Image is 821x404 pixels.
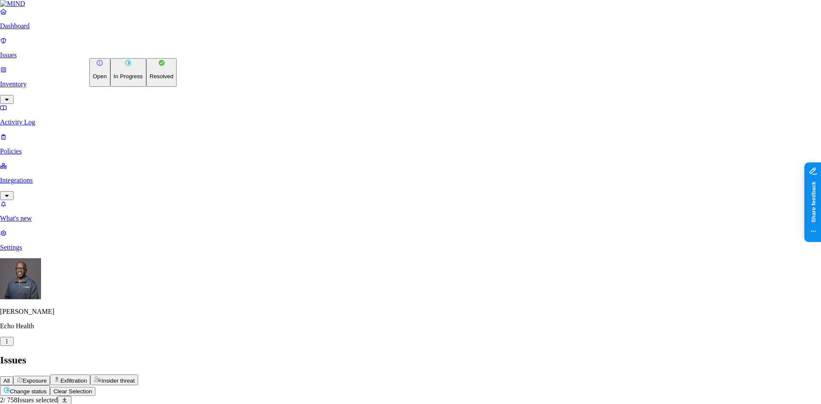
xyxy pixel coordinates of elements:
[150,73,174,80] p: Resolved
[89,58,177,87] div: Change status
[125,59,131,66] img: status-in-progress
[158,59,165,66] img: status-resolved
[96,59,103,66] img: status-open
[93,73,107,80] p: Open
[114,73,143,80] p: In Progress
